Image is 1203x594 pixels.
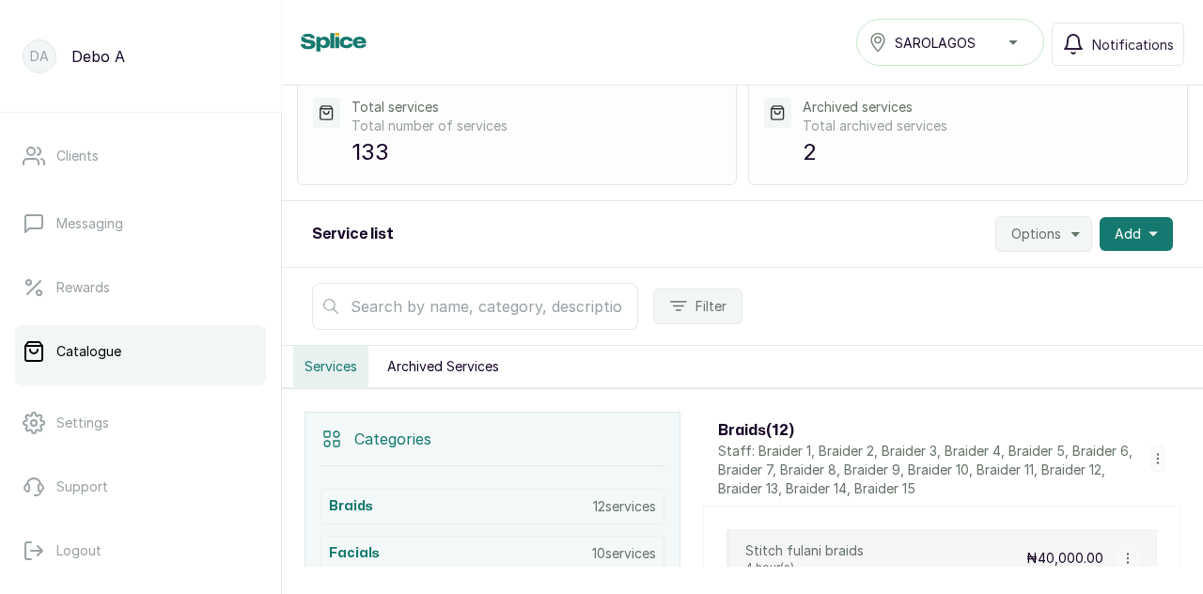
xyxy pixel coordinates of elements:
[56,214,123,233] p: Messaging
[1052,23,1184,66] button: Notifications
[1100,217,1173,251] button: Add
[1011,225,1061,243] span: Options
[745,560,864,575] p: 4 hour(s)
[15,197,266,250] a: Messaging
[293,346,368,387] button: Services
[1026,549,1103,568] p: ₦40,000.00
[329,497,373,516] h3: Braids
[312,283,638,330] input: Search by name, category, description, price
[745,541,864,575] div: Stitch fulani braids4 hour(s)
[745,541,864,560] p: Stitch fulani braids
[15,325,266,378] a: Catalogue
[56,342,121,361] p: Catalogue
[56,477,108,496] p: Support
[1092,35,1174,55] span: Notifications
[653,289,742,324] button: Filter
[718,442,1150,498] p: Staff: Braider 1, Braider 2, Braider 3, Braider 4, Braider 5, Braider 6, Braider 7, Braider 8, Br...
[56,278,110,297] p: Rewards
[71,45,125,68] p: Debo A
[592,544,656,563] p: 10 services
[15,524,266,577] button: Logout
[803,135,1172,169] p: 2
[312,223,394,245] h2: Service list
[856,19,1044,66] button: SAROLAGOS
[15,261,266,314] a: Rewards
[695,297,726,316] span: Filter
[30,47,49,66] p: DA
[15,461,266,513] a: Support
[593,497,656,516] p: 12 services
[718,419,1150,442] h3: Braids ( 12 )
[15,130,266,182] a: Clients
[803,117,1172,135] p: Total archived services
[352,135,721,169] p: 133
[15,397,266,449] a: Settings
[995,216,1092,252] button: Options
[352,98,721,117] p: Total services
[352,117,721,135] p: Total number of services
[895,33,976,53] span: SAROLAGOS
[56,147,99,165] p: Clients
[354,428,431,450] p: Categories
[329,544,380,563] h3: Facials
[56,541,102,560] p: Logout
[376,346,510,387] button: Archived Services
[803,98,1172,117] p: Archived services
[1115,225,1141,243] span: Add
[56,414,109,432] p: Settings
